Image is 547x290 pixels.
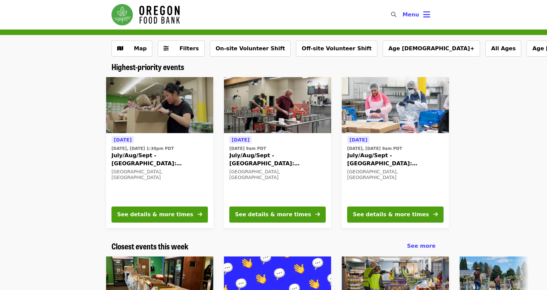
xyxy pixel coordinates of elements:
[347,169,444,180] div: [GEOGRAPHIC_DATA], [GEOGRAPHIC_DATA]
[232,137,249,142] span: [DATE]
[111,146,174,152] time: [DATE], [DATE] 1:30pm PDT
[134,45,147,52] span: Map
[179,45,199,52] span: Filters
[383,41,480,57] button: Age [DEMOGRAPHIC_DATA]+
[349,137,367,142] span: [DATE]
[296,41,377,57] button: Off-site Volunteer Shift
[353,211,429,219] div: See details & more times
[224,77,331,228] a: See details for "July/Aug/Sept - Portland: Repack/Sort (age 16+)"
[485,41,521,57] button: All Ages
[342,77,449,133] img: July/Aug/Sept - Beaverton: Repack/Sort (age 10+) organized by Oregon Food Bank
[423,10,430,19] i: bars icon
[210,41,291,57] button: On-site Volunteer Shift
[117,211,193,219] div: See details & more times
[111,169,208,180] div: [GEOGRAPHIC_DATA], [GEOGRAPHIC_DATA]
[397,7,436,23] button: Toggle account menu
[158,41,205,57] button: Filters (0 selected)
[114,137,132,142] span: [DATE]
[391,11,396,18] i: search icon
[111,62,184,72] a: Highest-priority events
[400,7,406,23] input: Search
[198,211,202,218] i: arrow-right icon
[229,169,326,180] div: [GEOGRAPHIC_DATA], [GEOGRAPHIC_DATA]
[111,41,152,57] button: Show map view
[111,241,188,251] a: Closest events this week
[106,62,441,72] div: Highest-priority events
[106,241,441,251] div: Closest events this week
[235,211,311,219] div: See details & more times
[106,77,213,228] a: See details for "July/Aug/Sept - Portland: Repack/Sort (age 8+)"
[111,240,188,252] span: Closest events this week
[342,77,449,228] a: See details for "July/Aug/Sept - Beaverton: Repack/Sort (age 10+)"
[229,207,326,223] button: See details & more times
[229,152,326,168] span: July/Aug/Sept - [GEOGRAPHIC_DATA]: Repack/Sort (age [DEMOGRAPHIC_DATA]+)
[347,152,444,168] span: July/Aug/Sept - [GEOGRAPHIC_DATA]: Repack/Sort (age [DEMOGRAPHIC_DATA]+)
[106,77,213,133] img: July/Aug/Sept - Portland: Repack/Sort (age 8+) organized by Oregon Food Bank
[347,207,444,223] button: See details & more times
[111,4,180,25] img: Oregon Food Bank - Home
[402,11,419,18] span: Menu
[111,152,208,168] span: July/Aug/Sept - [GEOGRAPHIC_DATA]: Repack/Sort (age [DEMOGRAPHIC_DATA]+)
[407,242,436,250] a: See more
[433,211,438,218] i: arrow-right icon
[111,207,208,223] button: See details & more times
[224,77,331,133] img: July/Aug/Sept - Portland: Repack/Sort (age 16+) organized by Oregon Food Bank
[111,61,184,72] span: Highest-priority events
[229,146,266,152] time: [DATE] 9am PDT
[347,146,402,152] time: [DATE], [DATE] 9am PDT
[407,243,436,249] span: See more
[163,45,169,52] i: sliders-h icon
[315,211,320,218] i: arrow-right icon
[117,45,123,52] i: map icon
